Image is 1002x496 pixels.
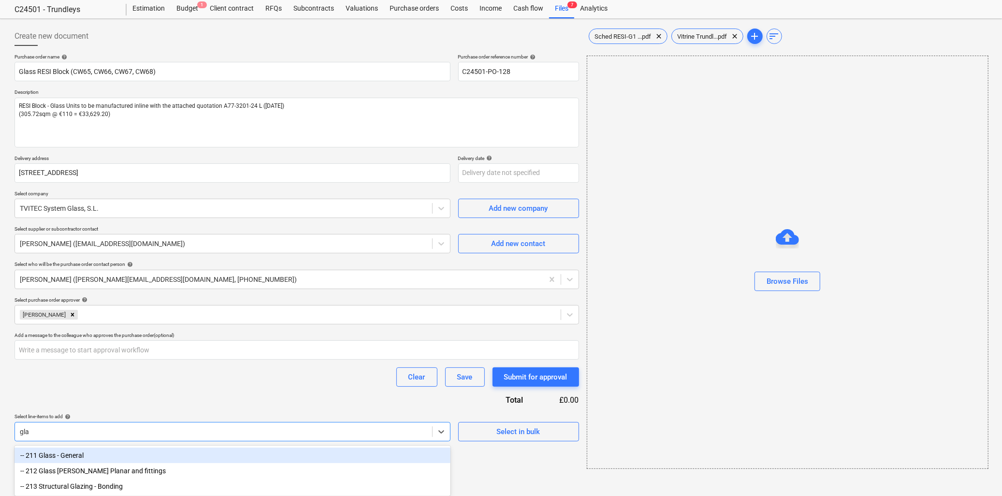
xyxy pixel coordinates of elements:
[458,422,579,441] button: Select in bulk
[528,54,536,60] span: help
[458,62,579,81] input: Reference number
[15,463,450,479] div: -- 212 Glass Pilkington Planar and fittings
[20,310,67,320] div: [PERSON_NAME]
[15,163,450,183] input: Delivery address
[15,332,579,338] div: Add a message to the colleague who approves the purchase order (optional)
[15,89,579,97] p: Description
[15,297,579,303] div: Select purchase order approver
[458,199,579,218] button: Add new company
[755,272,820,291] button: Browse Files
[15,5,115,15] div: C24501 - Trundleys
[15,98,579,147] textarea: RESI Block - Glass Units to be manufactured inline with the attached quotation A77-3201-24 L ([DA...
[197,1,207,8] span: 1
[15,261,579,267] div: Select who will be the purchase order contact person
[485,155,493,161] span: help
[729,30,741,42] span: clear
[59,54,67,60] span: help
[125,262,133,267] span: help
[15,54,450,60] div: Purchase order name
[408,371,425,383] div: Clear
[15,340,579,360] input: Write a message to start approval workflow
[15,62,450,81] input: Document name
[672,33,733,40] span: Vitrine Trundl...pdf
[445,367,485,387] button: Save
[15,190,450,199] p: Select company
[492,237,546,250] div: Add new contact
[538,394,579,406] div: £0.00
[15,155,450,163] p: Delivery address
[457,371,473,383] div: Save
[458,155,579,161] div: Delivery date
[589,29,668,44] div: Sched RESI-G1 ...pdf
[15,226,450,234] p: Select supplier or subcontractor contact
[497,425,540,438] div: Select in bulk
[67,310,78,320] div: Remove Cristi Gandulescu
[15,479,450,494] div: -- 213 Structural Glazing - Bonding
[15,413,450,420] div: Select line-items to add
[767,275,808,288] div: Browse Files
[653,30,665,42] span: clear
[458,163,579,183] input: Delivery date not specified
[589,33,657,40] span: Sched RESI-G1 ...pdf
[567,1,577,8] span: 7
[15,30,88,42] span: Create new document
[671,29,743,44] div: Vitrine Trundl...pdf
[80,297,87,303] span: help
[63,414,71,420] span: help
[504,371,567,383] div: Submit for approval
[493,367,579,387] button: Submit for approval
[587,56,988,469] div: Browse Files
[15,448,450,463] div: -- 211 Glass - General
[458,54,579,60] div: Purchase order reference number
[489,202,548,215] div: Add new company
[749,30,761,42] span: add
[453,394,538,406] div: Total
[769,30,780,42] span: sort
[15,463,450,479] div: -- 212 Glass [PERSON_NAME] Planar and fittings
[458,234,579,253] button: Add new contact
[396,367,437,387] button: Clear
